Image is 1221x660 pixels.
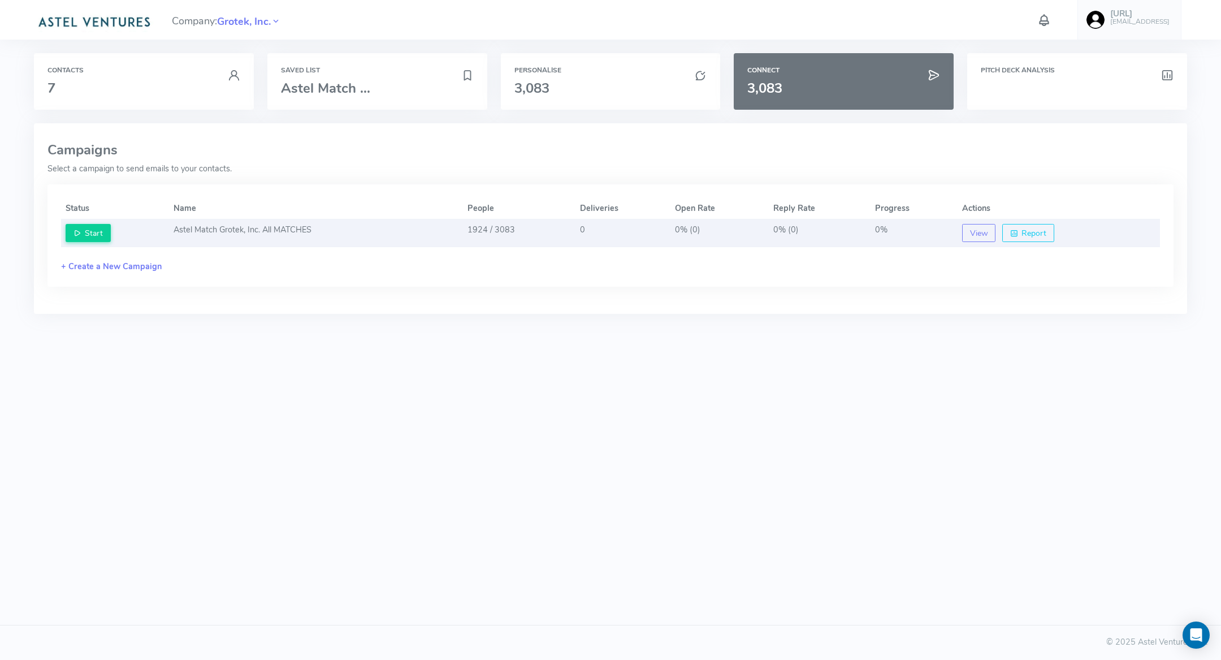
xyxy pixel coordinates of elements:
h6: [EMAIL_ADDRESS] [1110,18,1170,25]
h6: Connect [747,67,940,74]
th: Reply Rate [769,198,871,219]
h6: Saved List [281,67,474,74]
p: Select a campaign to send emails to your contacts. [47,163,1174,175]
button: Report [1002,224,1054,242]
th: Open Rate [670,198,769,219]
span: 3,083 [747,79,782,97]
button: Start [66,224,111,242]
span: Grotek, Inc. [217,14,271,29]
th: Name [169,198,463,219]
img: user-image [1086,11,1105,29]
th: Status [61,198,169,219]
div: © 2025 Astel Ventures Ltd. [14,636,1207,649]
th: Progress [871,198,958,219]
h6: Personalise [514,67,707,74]
th: People [463,198,576,219]
button: View [962,224,996,242]
span: Company: [172,10,281,30]
h6: Pitch Deck Analysis [981,67,1174,74]
h5: [URL] [1110,9,1170,19]
div: Open Intercom Messenger [1183,622,1210,649]
span: Astel Match ... [281,79,370,97]
td: 1924 / 3083 [463,219,576,247]
a: + Create a New Campaign [61,261,162,272]
td: 0 [575,219,670,247]
td: 0% [871,219,958,247]
h6: Contacts [47,67,240,74]
th: Deliveries [575,198,670,219]
td: 0% (0) [670,219,769,247]
td: Astel Match Grotek, Inc. All MATCHES [169,219,463,247]
td: 0% (0) [769,219,871,247]
span: 7 [47,79,55,97]
a: Grotek, Inc. [217,14,271,28]
span: 3,083 [514,79,549,97]
h3: Campaigns [47,143,1174,157]
th: Actions [958,198,1160,219]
